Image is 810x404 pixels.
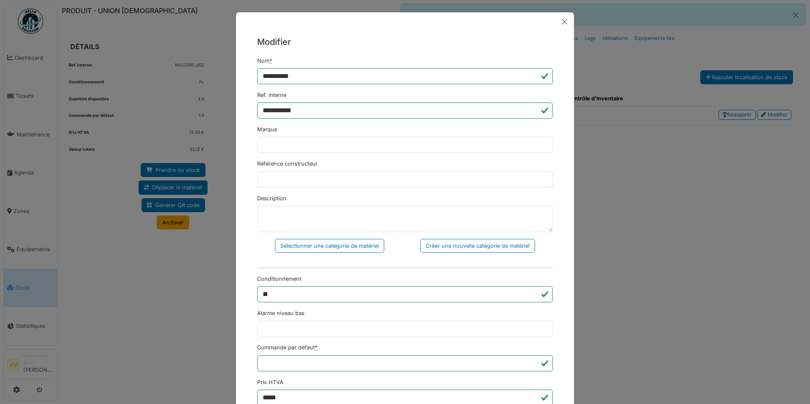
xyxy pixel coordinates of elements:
[420,239,535,253] div: Créer une nouvelle catégorie de matériel
[269,58,272,64] abbr: Requis
[257,194,286,202] label: Description
[257,378,283,386] label: Prix HTVA
[257,125,277,133] label: Marque
[315,344,317,351] abbr: Requis
[257,160,318,168] label: Référence constructeur
[257,343,317,351] label: Commande par défaut
[257,57,272,65] label: Nom
[558,16,571,28] button: Close
[257,36,553,48] h5: Modifier
[257,309,305,317] label: Alarme niveau bas
[275,239,384,253] div: Sélectionner une catégorie de matériel
[257,91,286,99] label: Ref. interne
[257,275,301,283] label: Conditionnement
